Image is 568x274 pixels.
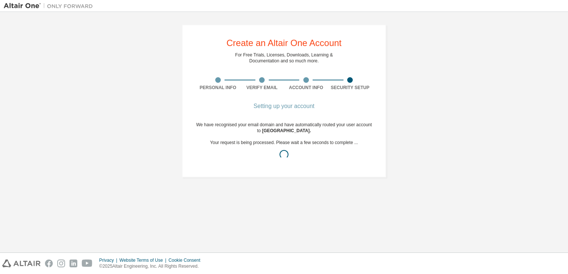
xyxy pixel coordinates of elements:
div: Security Setup [328,85,372,91]
div: Cookie Consent [168,257,204,263]
img: Altair One [4,2,97,10]
div: For Free Trials, Licenses, Downloads, Learning & Documentation and so much more. [235,52,333,64]
img: altair_logo.svg [2,260,41,267]
img: facebook.svg [45,260,53,267]
div: We have recognised your email domain and have automatically routed your user account to Your requ... [196,122,372,163]
div: Privacy [99,257,119,263]
div: Personal Info [196,85,240,91]
div: Verify Email [240,85,284,91]
img: instagram.svg [57,260,65,267]
div: Account Info [284,85,328,91]
div: Create an Altair One Account [226,39,342,48]
div: Website Terms of Use [119,257,168,263]
img: linkedin.svg [70,260,77,267]
div: Setting up your account [196,104,372,108]
p: © 2025 Altair Engineering, Inc. All Rights Reserved. [99,263,205,270]
img: youtube.svg [82,260,93,267]
span: [GEOGRAPHIC_DATA] . [262,128,311,133]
